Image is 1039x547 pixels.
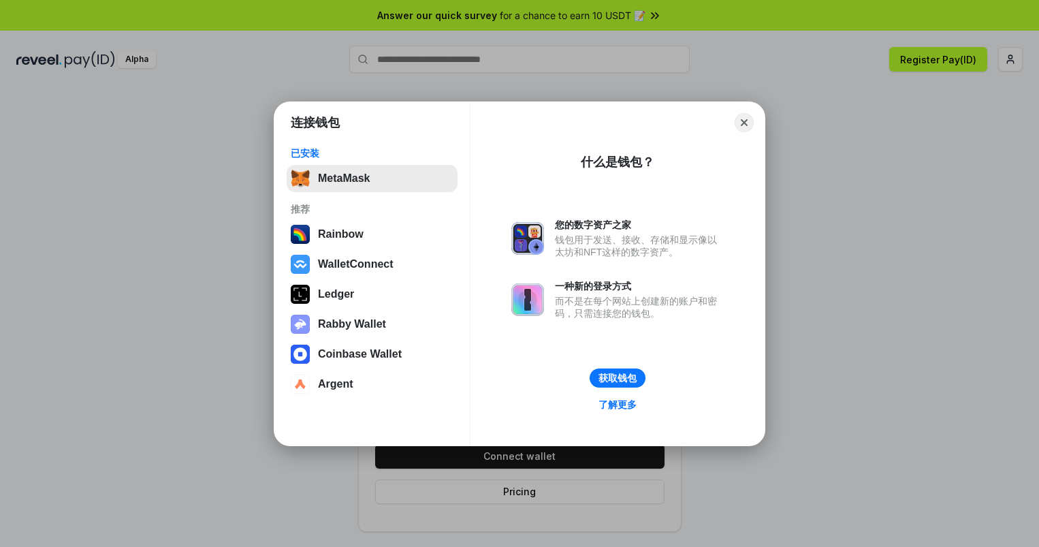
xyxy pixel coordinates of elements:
img: svg+xml,%3Csvg%20width%3D%2228%22%20height%3D%2228%22%20viewBox%3D%220%200%2028%2028%22%20fill%3D... [291,375,310,394]
img: svg+xml,%3Csvg%20xmlns%3D%22http%3A%2F%2Fwww.w3.org%2F2000%2Fsvg%22%20width%3D%2228%22%20height%3... [291,285,310,304]
button: Argent [287,371,458,398]
img: svg+xml,%3Csvg%20width%3D%2228%22%20height%3D%2228%22%20viewBox%3D%220%200%2028%2028%22%20fill%3D... [291,255,310,274]
button: Coinbase Wallet [287,341,458,368]
img: svg+xml,%3Csvg%20xmlns%3D%22http%3A%2F%2Fwww.w3.org%2F2000%2Fsvg%22%20fill%3D%22none%22%20viewBox... [291,315,310,334]
button: MetaMask [287,165,458,192]
div: Ledger [318,288,354,300]
img: svg+xml,%3Csvg%20xmlns%3D%22http%3A%2F%2Fwww.w3.org%2F2000%2Fsvg%22%20fill%3D%22none%22%20viewBox... [511,283,544,316]
button: Close [735,113,754,132]
div: 而不是在每个网站上创建新的账户和密码，只需连接您的钱包。 [555,295,724,319]
div: Coinbase Wallet [318,348,402,360]
a: 了解更多 [590,396,645,413]
div: 已安装 [291,147,453,159]
h1: 连接钱包 [291,114,340,131]
img: svg+xml,%3Csvg%20xmlns%3D%22http%3A%2F%2Fwww.w3.org%2F2000%2Fsvg%22%20fill%3D%22none%22%20viewBox... [511,222,544,255]
div: 什么是钱包？ [581,154,654,170]
div: Rainbow [318,228,364,240]
div: 推荐 [291,203,453,215]
button: Rainbow [287,221,458,248]
img: svg+xml,%3Csvg%20width%3D%22120%22%20height%3D%22120%22%20viewBox%3D%220%200%20120%20120%22%20fil... [291,225,310,244]
div: 一种新的登录方式 [555,280,724,292]
button: WalletConnect [287,251,458,278]
div: 获取钱包 [598,372,637,384]
div: 您的数字资产之家 [555,219,724,231]
div: 钱包用于发送、接收、存储和显示像以太坊和NFT这样的数字资产。 [555,234,724,258]
div: Rabby Wallet [318,318,386,330]
button: Rabby Wallet [287,311,458,338]
div: 了解更多 [598,398,637,411]
img: svg+xml,%3Csvg%20width%3D%2228%22%20height%3D%2228%22%20viewBox%3D%220%200%2028%2028%22%20fill%3D... [291,345,310,364]
div: Argent [318,378,353,390]
button: 获取钱包 [590,369,645,388]
img: svg+xml,%3Csvg%20fill%3D%22none%22%20height%3D%2233%22%20viewBox%3D%220%200%2035%2033%22%20width%... [291,169,310,188]
div: MetaMask [318,172,370,185]
button: Ledger [287,281,458,308]
div: WalletConnect [318,258,394,270]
